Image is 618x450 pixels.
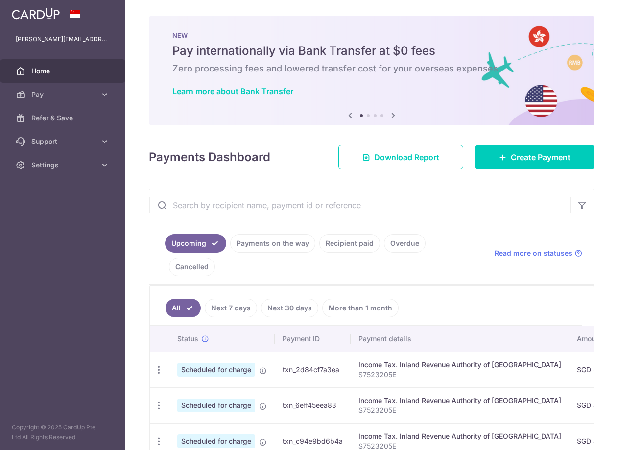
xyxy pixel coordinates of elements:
[495,248,582,258] a: Read more on statuses
[358,370,561,379] p: S7523205E
[475,145,594,169] a: Create Payment
[230,234,315,253] a: Payments on the way
[275,352,351,387] td: txn_2d84cf7a3ea
[338,145,463,169] a: Download Report
[177,334,198,344] span: Status
[31,160,96,170] span: Settings
[166,299,201,317] a: All
[31,66,96,76] span: Home
[358,405,561,415] p: S7523205E
[165,234,226,253] a: Upcoming
[351,326,569,352] th: Payment details
[31,113,96,123] span: Refer & Save
[149,16,594,125] img: Bank transfer banner
[169,258,215,276] a: Cancelled
[261,299,318,317] a: Next 30 days
[275,387,351,423] td: txn_6eff45eea83
[172,86,293,96] a: Learn more about Bank Transfer
[577,334,602,344] span: Amount
[31,90,96,99] span: Pay
[511,151,570,163] span: Create Payment
[358,431,561,441] div: Income Tax. Inland Revenue Authority of [GEOGRAPHIC_DATA]
[275,326,351,352] th: Payment ID
[12,8,60,20] img: CardUp
[322,299,399,317] a: More than 1 month
[172,63,571,74] h6: Zero processing fees and lowered transfer cost for your overseas expenses
[149,148,270,166] h4: Payments Dashboard
[495,248,572,258] span: Read more on statuses
[177,434,255,448] span: Scheduled for charge
[358,396,561,405] div: Income Tax. Inland Revenue Authority of [GEOGRAPHIC_DATA]
[149,189,570,221] input: Search by recipient name, payment id or reference
[319,234,380,253] a: Recipient paid
[172,43,571,59] h5: Pay internationally via Bank Transfer at $0 fees
[177,363,255,377] span: Scheduled for charge
[172,31,571,39] p: NEW
[31,137,96,146] span: Support
[358,360,561,370] div: Income Tax. Inland Revenue Authority of [GEOGRAPHIC_DATA]
[177,399,255,412] span: Scheduled for charge
[16,34,110,44] p: [PERSON_NAME][EMAIL_ADDRESS][DOMAIN_NAME]
[384,234,426,253] a: Overdue
[374,151,439,163] span: Download Report
[205,299,257,317] a: Next 7 days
